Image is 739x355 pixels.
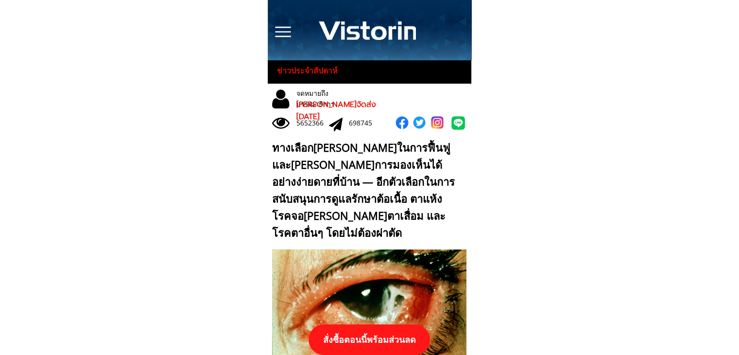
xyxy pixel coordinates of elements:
p: สั่งซื้อตอนนี้พร้อมส่วนลด [309,324,430,355]
h3: ข่าวประจำสัปดาห์ [277,65,346,77]
div: 698745 [349,118,381,128]
div: ทางเลือก[PERSON_NAME]ในการฟื้นฟูและ[PERSON_NAME]การมองเห็นได้อย่างง่ายดายที่บ้าน — อีกตัวเลือกในก... [272,139,462,242]
div: จดหมายถึงบรรณาธิการ [296,88,366,110]
span: [PERSON_NAME]จัดส่ง [DATE] [296,99,376,123]
div: 5652366 [296,118,329,128]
